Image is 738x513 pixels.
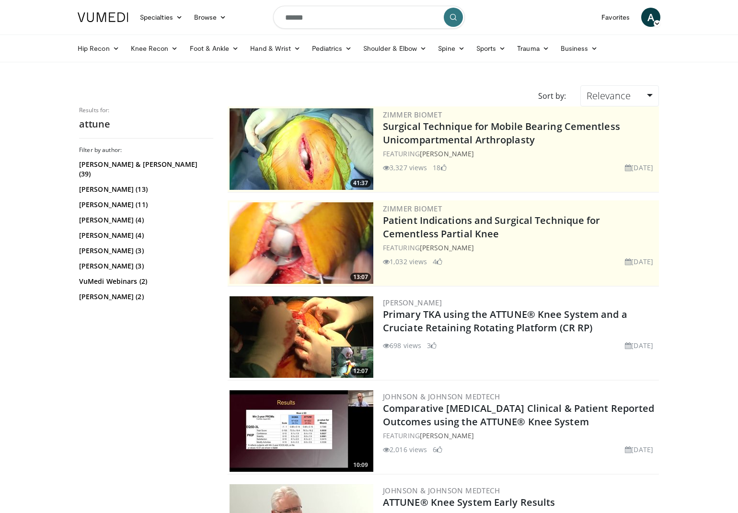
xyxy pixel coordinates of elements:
a: Johnson & Johnson MedTech [383,392,500,401]
a: Comparative [MEDICAL_DATA] Clinical & Patient Reported Outcomes using the ATTUNE® Knee System [383,402,654,428]
a: Zimmer Biomet [383,204,442,213]
a: 13:07 [230,202,373,284]
a: [PERSON_NAME] [420,431,474,440]
a: Primary TKA using the ATTUNE® Knee System and a Cruciate Retaining Rotating Platform (CR RP) [383,308,627,334]
a: Trauma [511,39,555,58]
div: FEATURING [383,431,657,441]
a: [PERSON_NAME] [383,298,442,307]
div: FEATURING [383,243,657,253]
a: [PERSON_NAME] (4) [79,231,211,240]
a: A [641,8,660,27]
a: Relevance [580,85,659,106]
a: [PERSON_NAME] [420,149,474,158]
a: Surgical Technique for Mobile Bearing Cementless Unicompartmental Arthroplasty [383,120,620,146]
li: [DATE] [625,444,653,455]
a: Specialties [134,8,188,27]
img: 83f06d55-7374-4fb1-82dc-f32477b61702.300x170_q85_crop-smart_upscale.jpg [230,296,373,378]
a: ATTUNE® Knee System Early Results [383,496,555,509]
a: Patient Indications and Surgical Technique for Cementless Partial Knee [383,214,600,240]
a: [PERSON_NAME] & [PERSON_NAME] (39) [79,160,211,179]
li: 6 [433,444,442,455]
a: Knee Recon [125,39,184,58]
li: 3 [427,340,437,350]
span: 41:37 [350,179,371,187]
span: 13:07 [350,273,371,281]
a: [PERSON_NAME] (13) [79,185,211,194]
input: Search topics, interventions [273,6,465,29]
div: FEATURING [383,149,657,159]
a: 10:09 [230,390,373,472]
a: Pediatrics [306,39,357,58]
li: 2,016 views [383,444,427,455]
a: [PERSON_NAME] (3) [79,261,211,271]
a: Foot & Ankle [184,39,245,58]
li: 4 [433,256,442,267]
a: Shoulder & Elbow [357,39,432,58]
li: 1,032 views [383,256,427,267]
span: 12:07 [350,367,371,375]
a: Spine [432,39,470,58]
h2: attune [79,118,213,130]
img: 3efde6b3-4cc2-4370-89c9-d2e13bff7c5c.300x170_q85_crop-smart_upscale.jpg [230,202,373,284]
a: [PERSON_NAME] (3) [79,246,211,256]
span: Relevance [587,89,631,102]
a: Sports [471,39,512,58]
li: [DATE] [625,163,653,173]
a: Hand & Wrist [244,39,306,58]
a: Favorites [596,8,635,27]
a: VuMedi Webinars (2) [79,277,211,286]
a: Zimmer Biomet [383,110,442,119]
img: VuMedi Logo [78,12,128,22]
li: 18 [433,163,446,173]
li: 3,327 views [383,163,427,173]
a: Business [555,39,604,58]
p: Results for: [79,106,213,114]
a: 41:37 [230,108,373,190]
a: Browse [188,8,232,27]
a: Hip Recon [72,39,125,58]
span: 10:09 [350,461,371,469]
li: [DATE] [625,256,653,267]
a: 12:07 [230,296,373,378]
div: Sort by: [531,85,573,106]
img: 827ba7c0-d001-4ae6-9e1c-6d4d4016a445.300x170_q85_crop-smart_upscale.jpg [230,108,373,190]
li: [DATE] [625,340,653,350]
li: 698 views [383,340,421,350]
a: [PERSON_NAME] (2) [79,292,211,302]
a: [PERSON_NAME] [420,243,474,252]
img: 58ee6907-31a1-44d9-8681-5d870258a93d.300x170_q85_crop-smart_upscale.jpg [230,390,373,472]
a: [PERSON_NAME] (11) [79,200,211,210]
h3: Filter by author: [79,146,213,154]
a: [PERSON_NAME] (4) [79,215,211,225]
a: Johnson & Johnson MedTech [383,486,500,495]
